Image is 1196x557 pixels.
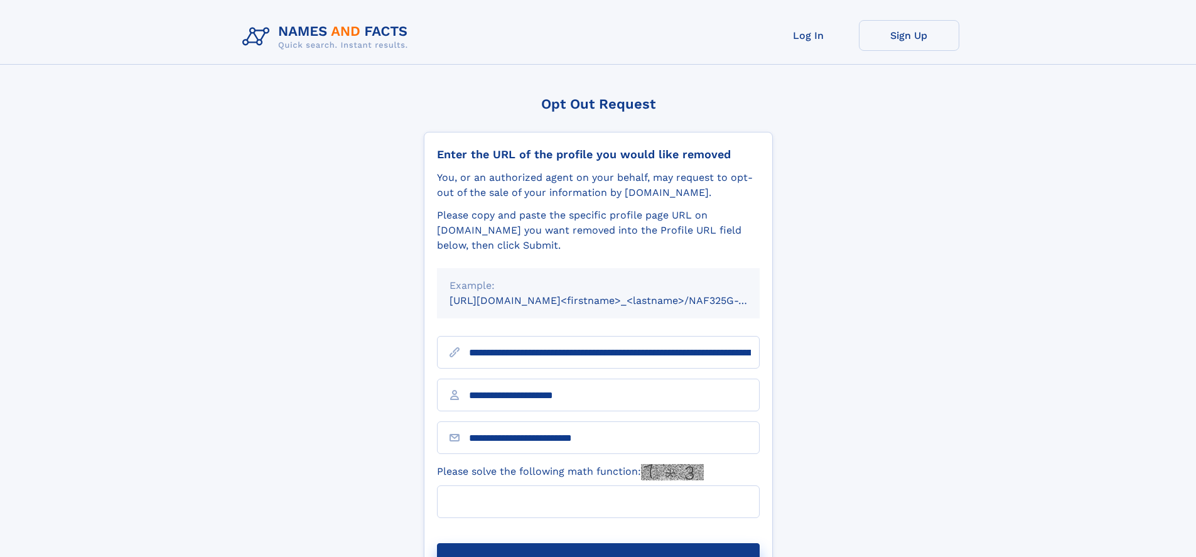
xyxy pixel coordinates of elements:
img: Logo Names and Facts [237,20,418,54]
div: Enter the URL of the profile you would like removed [437,148,760,161]
div: Please copy and paste the specific profile page URL on [DOMAIN_NAME] you want removed into the Pr... [437,208,760,253]
div: You, or an authorized agent on your behalf, may request to opt-out of the sale of your informatio... [437,170,760,200]
small: [URL][DOMAIN_NAME]<firstname>_<lastname>/NAF325G-xxxxxxxx [450,295,784,306]
label: Please solve the following math function: [437,464,704,480]
div: Example: [450,278,747,293]
a: Sign Up [859,20,959,51]
a: Log In [758,20,859,51]
div: Opt Out Request [424,96,773,112]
